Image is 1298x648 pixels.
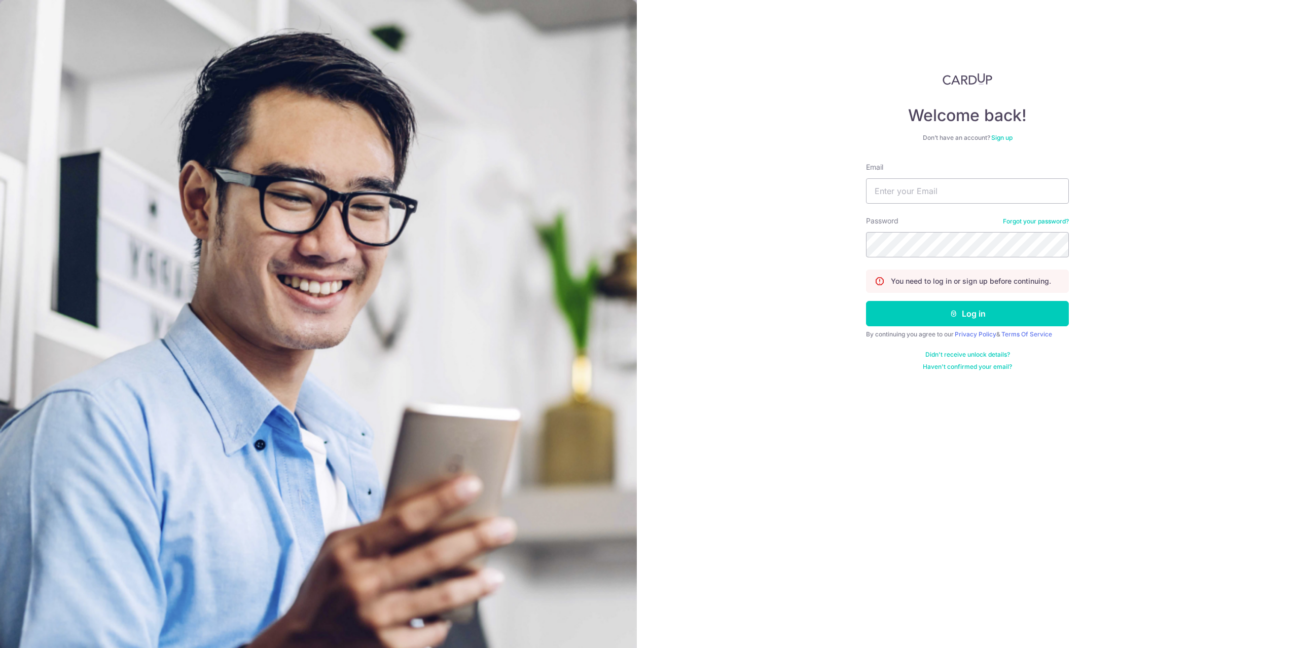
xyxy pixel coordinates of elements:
p: You need to log in or sign up before continuing. [891,276,1051,286]
button: Log in [866,301,1069,326]
div: Don’t have an account? [866,134,1069,142]
img: CardUp Logo [943,73,992,85]
a: Privacy Policy [955,330,996,338]
label: Email [866,162,883,172]
a: Sign up [991,134,1013,141]
a: Terms Of Service [1001,330,1052,338]
h4: Welcome back! [866,105,1069,126]
a: Haven't confirmed your email? [923,363,1012,371]
a: Forgot your password? [1003,217,1069,225]
label: Password [866,216,898,226]
a: Didn't receive unlock details? [925,351,1010,359]
input: Enter your Email [866,178,1069,204]
div: By continuing you agree to our & [866,330,1069,338]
